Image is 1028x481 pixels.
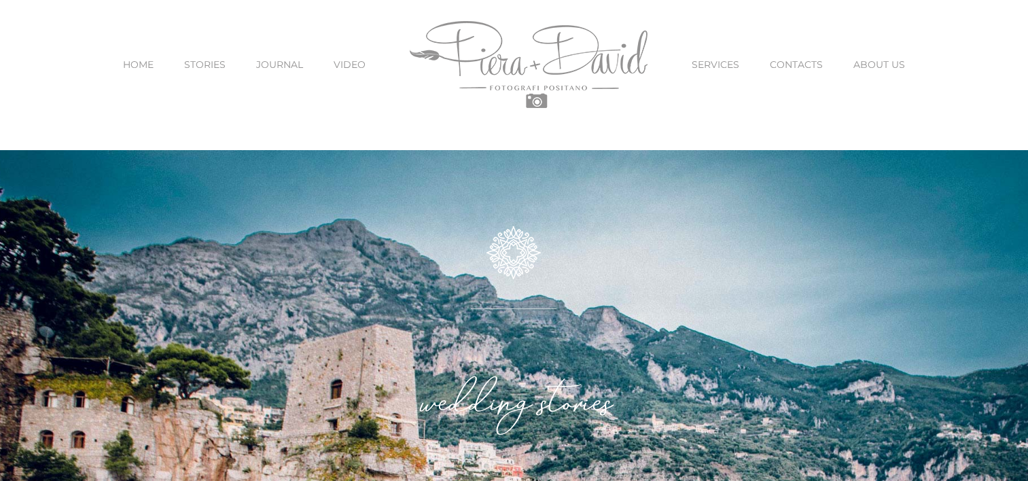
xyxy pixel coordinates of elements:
a: VIDEO [334,36,366,93]
span: SERVICES [692,60,739,69]
span: STORIES [184,60,226,69]
a: JOURNAL [256,36,303,93]
img: Piera Plus David Photography Positano Logo [410,21,648,108]
span: JOURNAL [256,60,303,69]
a: HOME [123,36,154,93]
span: CONTACTS [770,60,823,69]
a: CONTACTS [770,36,823,93]
a: SERVICES [692,36,739,93]
a: STORIES [184,36,226,93]
em: wedding stories [418,385,609,429]
img: ghiri_bianco [486,226,541,279]
span: VIDEO [334,60,366,69]
span: HOME [123,60,154,69]
span: ABOUT US [853,60,905,69]
a: ABOUT US [853,36,905,93]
